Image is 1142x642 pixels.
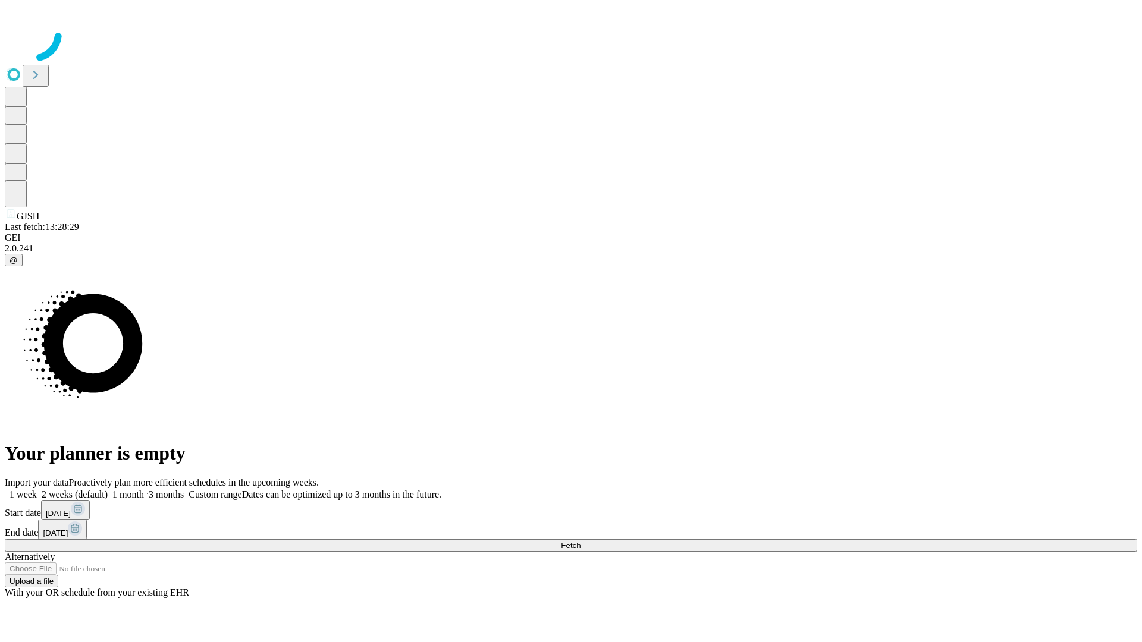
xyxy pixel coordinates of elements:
[5,232,1137,243] div: GEI
[5,587,189,597] span: With your OR schedule from your existing EHR
[149,489,184,499] span: 3 months
[5,539,1137,552] button: Fetch
[5,575,58,587] button: Upload a file
[5,254,23,266] button: @
[5,500,1137,520] div: Start date
[5,520,1137,539] div: End date
[242,489,441,499] span: Dates can be optimized up to 3 months in the future.
[5,222,79,232] span: Last fetch: 13:28:29
[46,509,71,518] span: [DATE]
[5,243,1137,254] div: 2.0.241
[17,211,39,221] span: GJSH
[5,442,1137,464] h1: Your planner is empty
[112,489,144,499] span: 1 month
[10,489,37,499] span: 1 week
[43,528,68,537] span: [DATE]
[5,552,55,562] span: Alternatively
[5,477,69,487] span: Import your data
[561,541,581,550] span: Fetch
[10,256,18,265] span: @
[38,520,87,539] button: [DATE]
[189,489,241,499] span: Custom range
[42,489,108,499] span: 2 weeks (default)
[69,477,319,487] span: Proactively plan more efficient schedules in the upcoming weeks.
[41,500,90,520] button: [DATE]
